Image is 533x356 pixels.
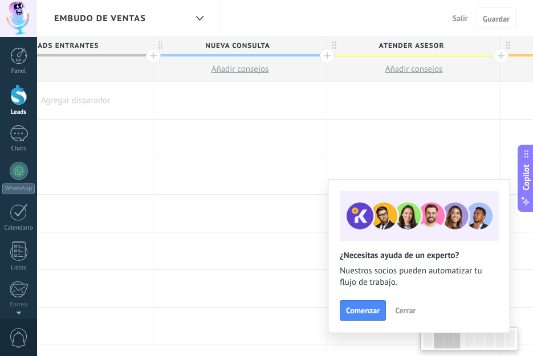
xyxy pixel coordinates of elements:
[448,10,473,27] button: Salir
[390,302,421,319] button: Cerrar
[2,68,35,75] div: Panel
[190,7,209,30] div: Embudo de ventas
[327,37,495,55] span: ATENDER ASESOR
[54,13,146,24] span: Embudo de ventas
[395,306,416,314] span: Cerrar
[153,37,321,55] span: NUEVA CONSULTA
[2,264,35,272] div: Listas
[520,164,532,190] span: Copilot
[340,250,498,261] h2: ¿Necesitas ayuda de un experto?
[153,57,327,81] button: Añadir consejos
[2,183,35,194] div: WhatsApp
[477,7,516,29] button: Guardar
[453,13,468,23] span: Salir
[327,37,501,54] div: ATENDER ASESOR
[340,300,386,321] button: Comenzar
[346,306,380,314] span: Comenzar
[483,15,510,23] span: Guardar
[2,301,35,309] div: Correo
[385,64,443,75] span: Añadir consejos
[340,265,498,288] span: Nuestros socios pueden automatizar tu flujo de trabajo.
[153,37,327,54] div: NUEVA CONSULTA
[211,64,269,75] span: Añadir consejos
[327,57,501,81] button: Añadir consejos
[2,224,35,232] div: Calendario
[2,145,35,153] div: Chats
[2,109,35,116] div: Leads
